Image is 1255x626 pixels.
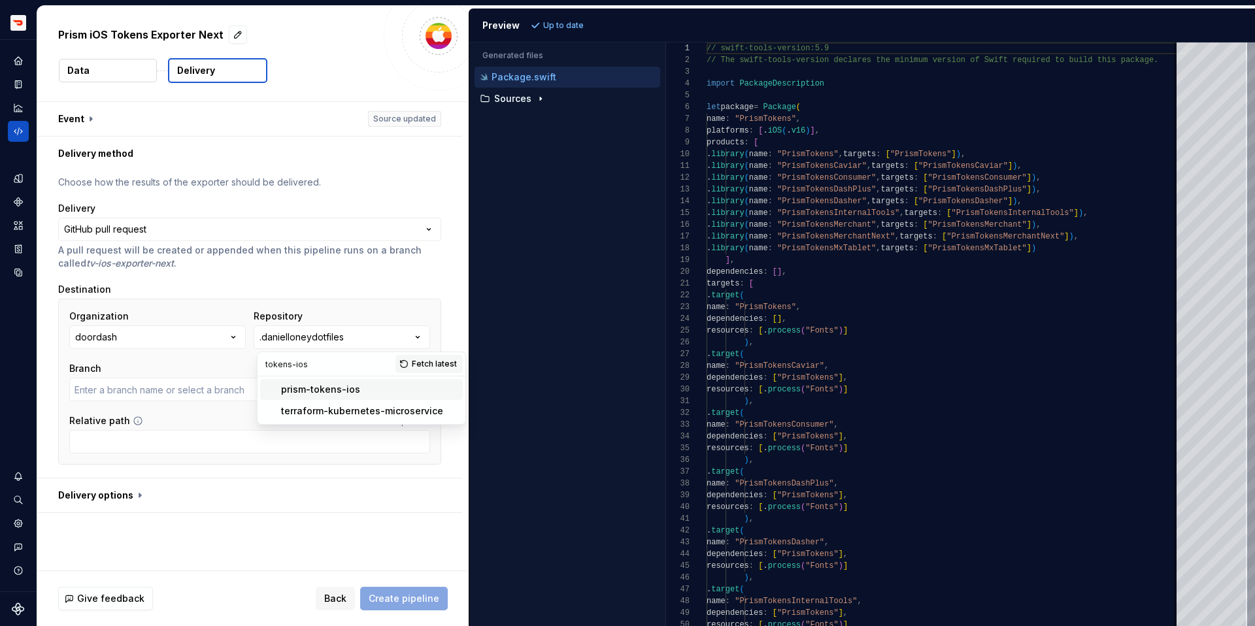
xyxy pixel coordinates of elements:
span: ) [838,326,843,335]
span: ) [1031,185,1035,194]
span: process [767,326,800,335]
span: : [767,232,772,241]
div: Documentation [8,74,29,95]
span: ] [1007,197,1012,206]
span: targets [880,185,913,194]
span: resources [707,326,749,335]
span: dependencies [707,267,763,276]
span: [ [754,138,758,147]
span: ( [744,173,748,182]
span: "PrismTokens" [735,303,796,312]
span: . [707,350,711,359]
span: [ [946,208,951,218]
span: : [913,173,918,182]
div: Preview [482,19,520,32]
span: ] [777,314,782,323]
span: ( [739,291,744,300]
span: name [748,185,767,194]
span: "PrismTokensInternalTools" [951,208,1073,218]
span: name [748,197,767,206]
div: 14 [666,195,690,207]
i: tv-ios-exporter-next [86,257,174,269]
div: 15 [666,207,690,219]
span: , [876,244,880,253]
span: : [763,373,767,382]
a: Supernova Logo [12,602,25,616]
a: Storybook stories [8,239,29,259]
span: [ [748,279,753,288]
span: : [767,150,772,159]
span: // The swift-tools-version declares the minimum ve [707,56,942,65]
div: 29 [666,372,690,384]
span: , [843,373,847,382]
div: 19 [666,254,690,266]
span: platforms [707,126,749,135]
div: 25 [666,325,690,337]
div: 6 [666,101,690,113]
span: v16 [791,126,805,135]
a: Home [8,50,29,71]
span: ] [777,267,782,276]
p: Prism iOS Tokens Exporter Next [58,27,224,42]
span: , [814,126,819,135]
span: ) [1031,244,1035,253]
span: ] [843,326,847,335]
div: 28 [666,360,690,372]
button: Search ⌘K [8,489,29,510]
span: . [707,173,711,182]
span: ] [1026,220,1031,229]
span: . [763,126,767,135]
a: Data sources [8,262,29,283]
span: "PrismTokens" [777,150,839,159]
span: : [767,244,772,253]
p: Delivery [177,64,215,77]
button: Delivery [168,58,267,83]
div: Contact support [8,536,29,557]
div: 20 [666,266,690,278]
span: ( [801,385,805,394]
div: 23 [666,301,690,313]
span: "PrismTokensDashPlus" [777,185,876,194]
span: "PrismTokensCaviar" [777,161,867,171]
label: Destination [58,283,111,296]
div: prism-tokens-ios [281,383,360,396]
div: 1 [666,42,690,54]
button: Fetch latest [395,355,463,373]
p: Package.swift [492,72,556,82]
span: : [932,232,937,241]
span: . [707,150,711,159]
span: , [960,150,965,159]
span: : [904,161,909,171]
span: , [795,114,800,124]
span: : [748,385,753,394]
div: 11 [666,160,690,172]
div: 2 [666,54,690,66]
button: Data [59,59,157,82]
span: . [707,185,711,194]
span: targets [871,197,904,206]
span: , [866,161,871,171]
span: dependencies [707,314,763,323]
p: Up to date [543,20,584,31]
span: : [876,150,880,159]
span: [ [923,244,928,253]
span: ] [838,373,843,382]
span: : [739,279,744,288]
span: "PrismTokensDashPlus" [928,185,1026,194]
button: Sources [475,91,660,106]
span: [ [942,232,946,241]
span: name [748,161,767,171]
span: ( [782,126,786,135]
span: Back [324,592,346,605]
span: : [725,303,729,312]
button: Back [316,587,355,610]
span: [ [913,161,918,171]
span: [ [758,385,763,394]
span: [ [885,150,890,159]
span: ) [805,126,810,135]
span: , [866,197,871,206]
span: let [707,103,721,112]
span: ( [744,197,748,206]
